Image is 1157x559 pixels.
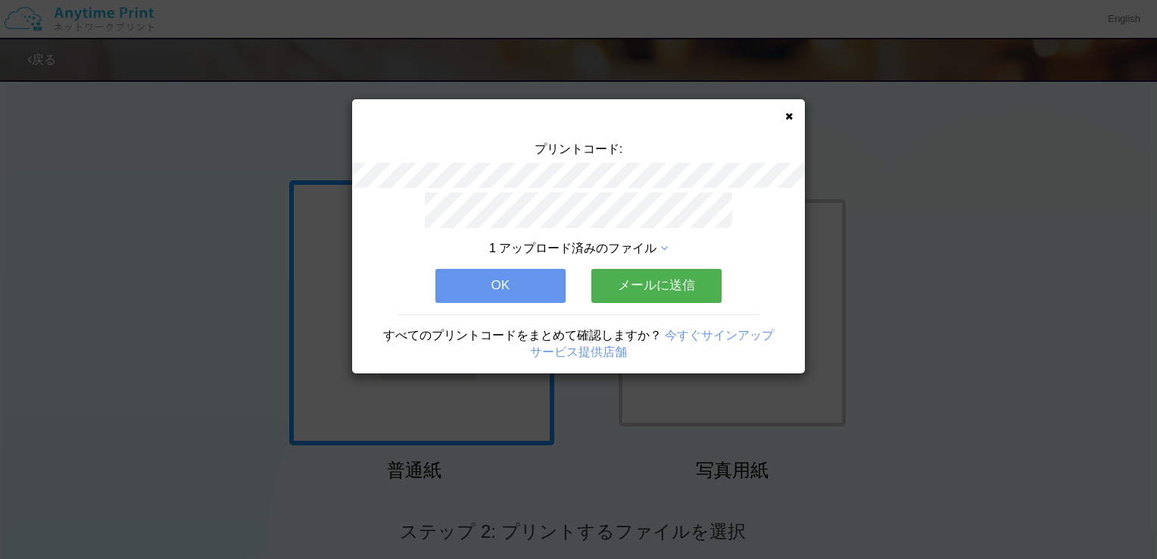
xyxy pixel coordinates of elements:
[435,269,566,302] button: OK
[489,242,656,255] span: 1 アップロード済みのファイル
[591,269,722,302] button: メールに送信
[383,329,662,342] span: すべてのプリントコードをまとめて確認しますか？
[665,329,774,342] a: 今すぐサインアップ
[530,345,627,358] a: サービス提供店舗
[535,142,622,155] span: プリントコード:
